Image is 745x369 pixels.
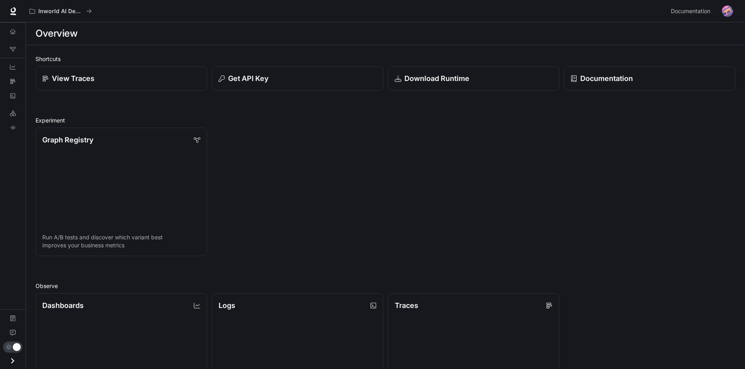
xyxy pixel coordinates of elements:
a: Documentation [668,3,716,19]
p: Dashboards [42,300,84,311]
button: Get API Key [212,66,383,91]
button: User avatar [719,3,735,19]
p: Graph Registry [42,134,93,145]
img: User avatar [722,6,733,17]
button: Open drawer [4,353,22,369]
p: Download Runtime [404,73,469,84]
span: Documentation [671,6,710,16]
p: Logs [219,300,235,311]
a: Dashboards [3,61,22,73]
h1: Overview [35,26,77,41]
p: Run A/B tests and discover which variant best improves your business metrics [42,233,200,249]
p: Get API Key [228,73,268,84]
button: All workspaces [26,3,95,19]
a: Overview [3,25,22,38]
p: Documentation [580,73,633,84]
a: Graph Registry [3,43,22,55]
a: Logs [3,89,22,102]
a: Documentation [3,312,22,325]
a: TTS Playground [3,121,22,134]
a: Graph RegistryRun A/B tests and discover which variant best improves your business metrics [35,128,207,256]
a: Download Runtime [388,66,560,91]
p: View Traces [52,73,95,84]
p: Traces [395,300,418,311]
a: Documentation [564,66,735,91]
a: LLM Playground [3,107,22,120]
h2: Shortcuts [35,55,735,63]
a: Traces [3,75,22,88]
span: Dark mode toggle [13,342,21,351]
p: Inworld AI Demos [38,8,83,15]
a: Feedback [3,326,22,339]
a: View Traces [35,66,207,91]
h2: Experiment [35,116,735,124]
h2: Observe [35,282,735,290]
